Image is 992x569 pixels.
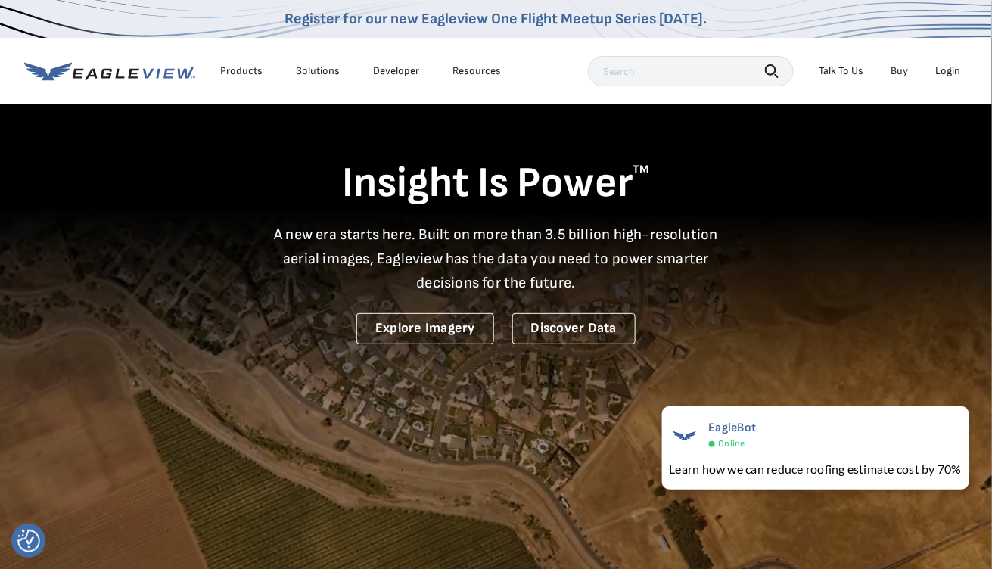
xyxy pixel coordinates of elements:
[356,313,494,344] a: Explore Imagery
[297,64,341,78] div: Solutions
[891,64,909,78] a: Buy
[588,56,794,86] input: Search
[285,10,707,28] a: Register for our new Eagleview One Flight Meetup Series [DATE].
[512,313,636,344] a: Discover Data
[17,530,40,552] img: Revisit consent button
[265,222,728,295] p: A new era starts here. Built on more than 3.5 billion high-resolution aerial images, Eagleview ha...
[453,64,502,78] div: Resources
[221,64,263,78] div: Products
[633,163,650,177] sup: TM
[17,530,40,552] button: Consent Preferences
[374,64,420,78] a: Developer
[719,438,745,449] span: Online
[709,421,757,435] span: EagleBot
[819,64,864,78] div: Talk To Us
[24,157,969,210] h1: Insight Is Power
[670,421,700,451] img: EagleBot
[670,460,962,478] div: Learn how we can reduce roofing estimate cost by 70%
[936,64,961,78] div: Login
